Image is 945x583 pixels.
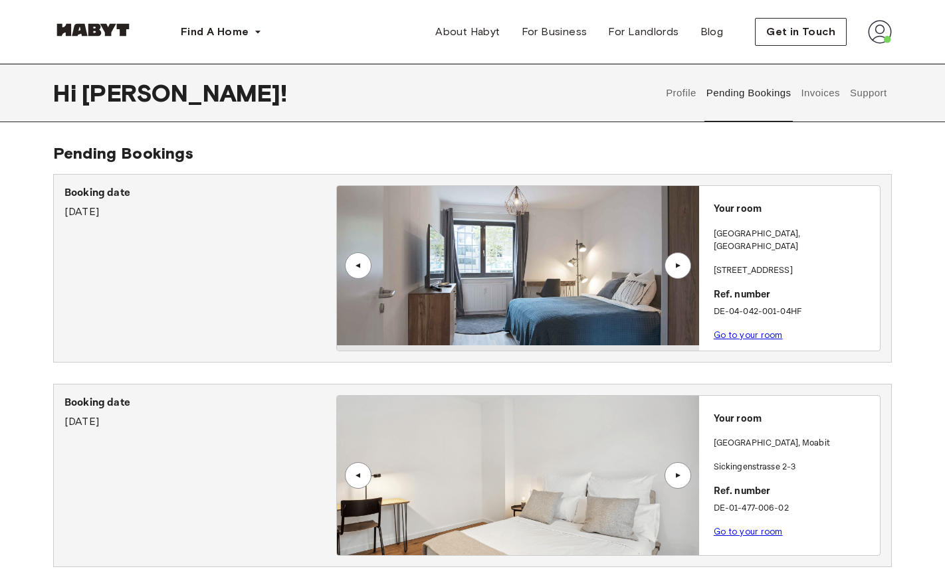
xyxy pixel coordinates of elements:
[671,471,684,479] div: ▲
[337,186,698,345] img: Image of the room
[714,461,875,474] p: Sickingenstrasse 2-3
[53,143,193,163] span: Pending Bookings
[665,64,698,122] button: Profile
[799,64,841,122] button: Invoices
[608,24,679,40] span: For Landlords
[714,437,830,450] p: [GEOGRAPHIC_DATA] , Moabit
[704,64,793,122] button: Pending Bookings
[714,412,875,427] p: Your room
[690,19,734,45] a: Blog
[425,19,510,45] a: About Habyt
[714,264,875,278] p: [STREET_ADDRESS]
[661,64,892,122] div: user profile tabs
[848,64,889,122] button: Support
[671,262,684,270] div: ▲
[170,19,272,45] button: Find A Home
[714,484,875,499] p: Ref. number
[714,228,875,254] p: [GEOGRAPHIC_DATA] , [GEOGRAPHIC_DATA]
[64,185,336,201] p: Booking date
[755,18,847,46] button: Get in Touch
[352,471,365,479] div: ▲
[766,24,835,40] span: Get in Touch
[597,19,689,45] a: For Landlords
[714,202,875,217] p: Your room
[64,395,336,411] p: Booking date
[53,23,133,37] img: Habyt
[714,288,875,303] p: Ref. number
[714,330,783,340] a: Go to your room
[511,19,598,45] a: For Business
[522,24,587,40] span: For Business
[64,395,336,430] div: [DATE]
[700,24,724,40] span: Blog
[352,262,365,270] div: ▲
[181,24,249,40] span: Find A Home
[337,396,698,555] img: Image of the room
[82,79,287,107] span: [PERSON_NAME] !
[53,79,82,107] span: Hi
[64,185,336,220] div: [DATE]
[714,502,875,515] p: DE-01-477-006-02
[714,305,875,319] p: DE-04-042-001-04HF
[714,527,783,537] a: Go to your room
[868,20,892,44] img: avatar
[435,24,500,40] span: About Habyt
